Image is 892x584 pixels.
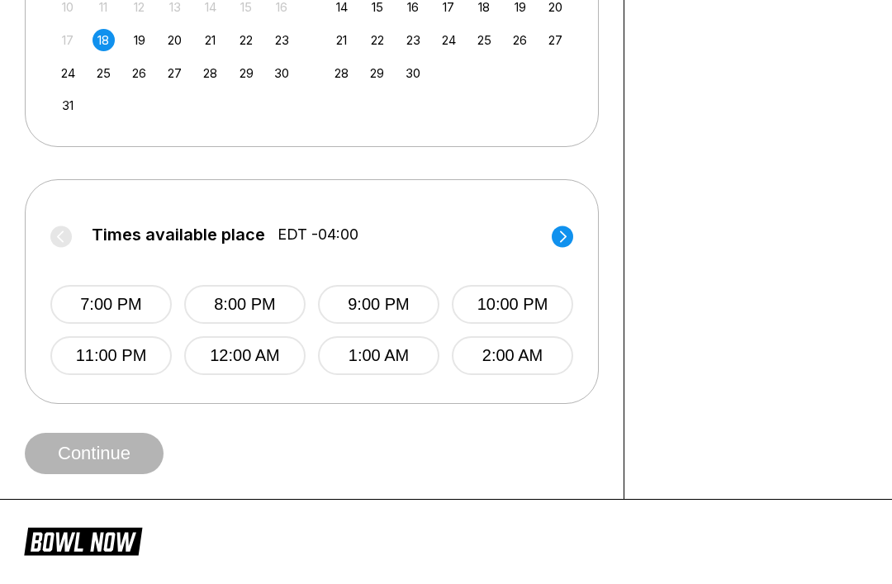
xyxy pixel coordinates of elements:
span: EDT -04:00 [278,226,358,244]
div: Choose Wednesday, September 24th, 2025 [438,29,460,51]
div: Choose Monday, August 18th, 2025 [93,29,115,51]
div: Choose Tuesday, August 26th, 2025 [128,62,150,84]
div: Choose Saturday, September 27th, 2025 [544,29,567,51]
button: 1:00 AM [318,336,439,375]
div: Choose Monday, August 25th, 2025 [93,62,115,84]
div: Choose Wednesday, August 27th, 2025 [164,62,186,84]
div: Choose Sunday, September 28th, 2025 [330,62,353,84]
div: Choose Wednesday, August 20th, 2025 [164,29,186,51]
div: Choose Thursday, August 28th, 2025 [199,62,221,84]
div: Choose Saturday, August 30th, 2025 [271,62,293,84]
div: Choose Sunday, September 21st, 2025 [330,29,353,51]
button: 8:00 PM [184,285,306,324]
div: Choose Tuesday, September 30th, 2025 [401,62,424,84]
button: 11:00 PM [50,336,172,375]
button: 7:00 PM [50,285,172,324]
button: 9:00 PM [318,285,439,324]
span: Times available place [92,226,265,244]
div: Choose Saturday, August 23rd, 2025 [271,29,293,51]
div: Choose Tuesday, August 19th, 2025 [128,29,150,51]
div: Choose Friday, August 29th, 2025 [235,62,258,84]
div: Choose Sunday, August 31st, 2025 [57,94,79,116]
div: Choose Friday, August 22nd, 2025 [235,29,258,51]
div: Choose Thursday, August 21st, 2025 [199,29,221,51]
div: Choose Monday, September 29th, 2025 [366,62,388,84]
button: 10:00 PM [452,285,573,324]
div: Choose Sunday, August 24th, 2025 [57,62,79,84]
div: Choose Monday, September 22nd, 2025 [366,29,388,51]
div: Choose Thursday, September 25th, 2025 [473,29,496,51]
div: Choose Friday, September 26th, 2025 [509,29,531,51]
button: 12:00 AM [184,336,306,375]
div: Choose Tuesday, September 23rd, 2025 [401,29,424,51]
div: Not available Sunday, August 17th, 2025 [57,29,79,51]
button: 2:00 AM [452,336,573,375]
